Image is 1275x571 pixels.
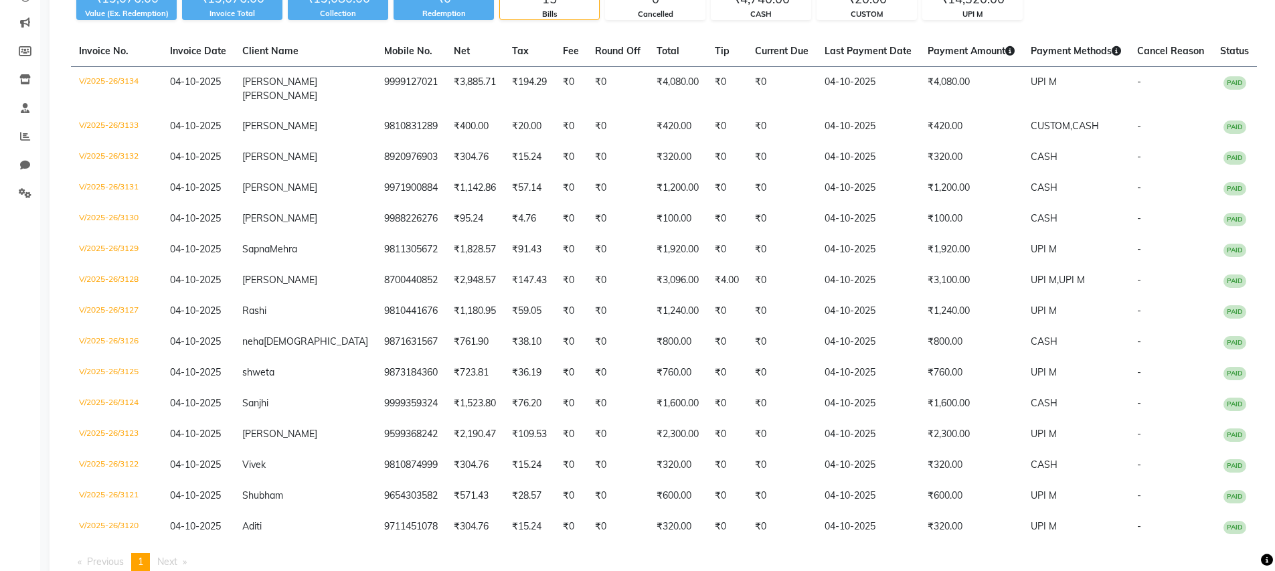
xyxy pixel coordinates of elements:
[242,305,266,317] span: Rashi
[923,9,1022,20] div: UPI M
[606,9,705,20] div: Cancelled
[649,203,707,234] td: ₹100.00
[242,45,299,57] span: Client Name
[747,327,817,357] td: ₹0
[920,142,1023,173] td: ₹320.00
[504,265,555,296] td: ₹147.43
[555,67,587,112] td: ₹0
[376,481,446,511] td: 9654303582
[242,397,268,409] span: Sanjhi
[1137,45,1204,57] span: Cancel Reason
[817,481,920,511] td: 04-10-2025
[446,142,504,173] td: ₹304.76
[1223,76,1246,90] span: PAID
[1223,367,1246,380] span: PAID
[1223,305,1246,319] span: PAID
[71,296,162,327] td: V/2025-26/3127
[707,67,747,112] td: ₹0
[1031,366,1057,378] span: UPI M
[504,388,555,419] td: ₹76.20
[1031,243,1057,255] span: UPI M
[446,173,504,203] td: ₹1,142.86
[71,357,162,388] td: V/2025-26/3125
[446,357,504,388] td: ₹723.81
[71,265,162,296] td: V/2025-26/3128
[817,111,920,142] td: 04-10-2025
[920,234,1023,265] td: ₹1,920.00
[1223,120,1246,134] span: PAID
[555,265,587,296] td: ₹0
[649,419,707,450] td: ₹2,300.00
[1031,181,1057,193] span: CASH
[242,459,266,471] span: Vivek
[817,419,920,450] td: 04-10-2025
[707,142,747,173] td: ₹0
[587,327,649,357] td: ₹0
[649,265,707,296] td: ₹3,096.00
[657,45,679,57] span: Total
[170,120,221,132] span: 04-10-2025
[1137,489,1141,501] span: -
[1031,397,1057,409] span: CASH
[504,327,555,357] td: ₹38.10
[555,296,587,327] td: ₹0
[1137,520,1141,532] span: -
[587,203,649,234] td: ₹0
[71,142,162,173] td: V/2025-26/3132
[71,450,162,481] td: V/2025-26/3122
[170,274,221,286] span: 04-10-2025
[376,142,446,173] td: 8920976903
[376,234,446,265] td: 9811305672
[138,556,143,568] span: 1
[649,388,707,419] td: ₹1,600.00
[376,450,446,481] td: 9810874999
[446,111,504,142] td: ₹400.00
[242,428,317,440] span: [PERSON_NAME]
[649,481,707,511] td: ₹600.00
[649,111,707,142] td: ₹420.00
[587,67,649,112] td: ₹0
[817,234,920,265] td: 04-10-2025
[555,111,587,142] td: ₹0
[587,173,649,203] td: ₹0
[376,203,446,234] td: 9988226276
[242,151,317,163] span: [PERSON_NAME]
[87,556,124,568] span: Previous
[817,67,920,112] td: 04-10-2025
[446,388,504,419] td: ₹1,523.80
[376,67,446,112] td: 9999127021
[242,212,317,224] span: [PERSON_NAME]
[1137,212,1141,224] span: -
[71,419,162,450] td: V/2025-26/3123
[504,481,555,511] td: ₹28.57
[555,388,587,419] td: ₹0
[446,327,504,357] td: ₹761.90
[817,327,920,357] td: 04-10-2025
[928,45,1015,57] span: Payment Amount
[587,357,649,388] td: ₹0
[446,511,504,542] td: ₹304.76
[555,357,587,388] td: ₹0
[71,234,162,265] td: V/2025-26/3129
[376,265,446,296] td: 8700440852
[376,419,446,450] td: 9599368242
[242,76,317,88] span: [PERSON_NAME]
[71,111,162,142] td: V/2025-26/3133
[504,203,555,234] td: ₹4.76
[747,511,817,542] td: ₹0
[504,67,555,112] td: ₹194.29
[920,419,1023,450] td: ₹2,300.00
[920,173,1023,203] td: ₹1,200.00
[1223,490,1246,503] span: PAID
[649,173,707,203] td: ₹1,200.00
[817,142,920,173] td: 04-10-2025
[242,335,264,347] span: neha
[242,90,317,102] span: [PERSON_NAME]
[649,67,707,112] td: ₹4,080.00
[1137,397,1141,409] span: -
[825,45,912,57] span: Last Payment Date
[920,265,1023,296] td: ₹3,100.00
[817,296,920,327] td: 04-10-2025
[711,9,811,20] div: CASH
[587,111,649,142] td: ₹0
